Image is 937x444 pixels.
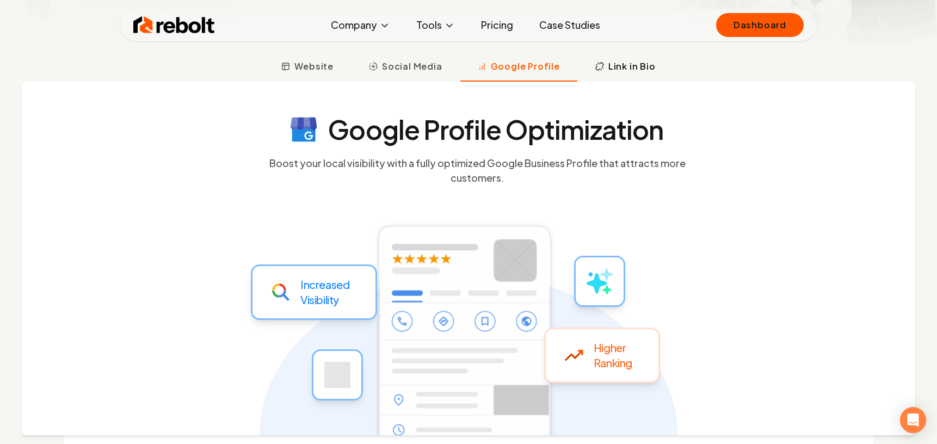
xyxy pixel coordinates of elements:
button: Website [264,53,351,82]
a: Case Studies [531,14,609,36]
p: Higher Ranking [594,340,632,371]
div: Open Intercom Messenger [900,407,926,433]
span: Social Media [382,60,442,73]
h4: Google Profile Optimization [328,116,663,143]
span: Link in Bio [608,60,656,73]
span: Website [294,60,334,73]
a: Pricing [472,14,522,36]
span: Google Profile [491,60,560,73]
button: Google Profile [460,53,577,82]
img: Rebolt Logo [133,14,215,36]
button: Tools [408,14,464,36]
a: Dashboard [716,13,804,37]
button: Link in Bio [577,53,673,82]
button: Company [322,14,399,36]
p: Increased Visibility [300,277,349,307]
button: Social Media [351,53,460,82]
